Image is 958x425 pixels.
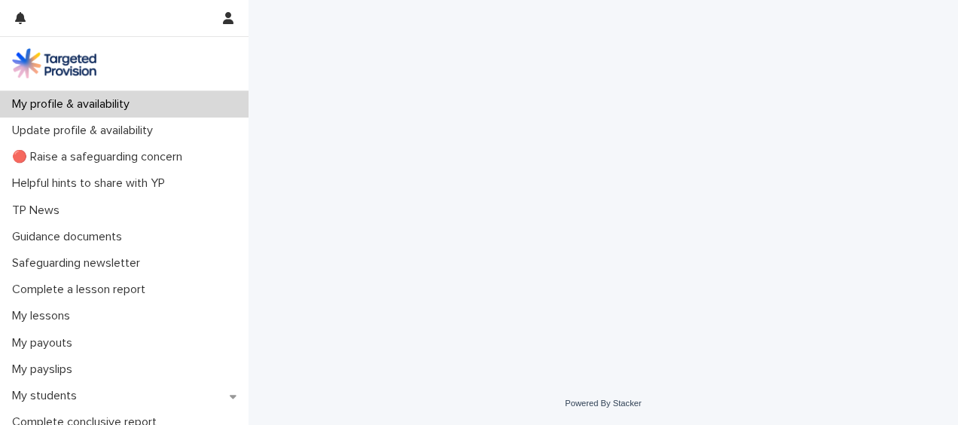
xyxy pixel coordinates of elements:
p: Helpful hints to share with YP [6,176,177,191]
p: My profile & availability [6,97,142,112]
p: My payouts [6,336,84,350]
p: My lessons [6,309,82,323]
img: M5nRWzHhSzIhMunXDL62 [12,48,96,78]
p: My students [6,389,89,403]
p: My payslips [6,362,84,377]
p: Guidance documents [6,230,134,244]
a: Powered By Stacker [565,399,641,408]
p: 🔴 Raise a safeguarding concern [6,150,194,164]
p: Safeguarding newsletter [6,256,152,271]
p: Update profile & availability [6,124,165,138]
p: Complete a lesson report [6,283,157,297]
p: TP News [6,203,72,218]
